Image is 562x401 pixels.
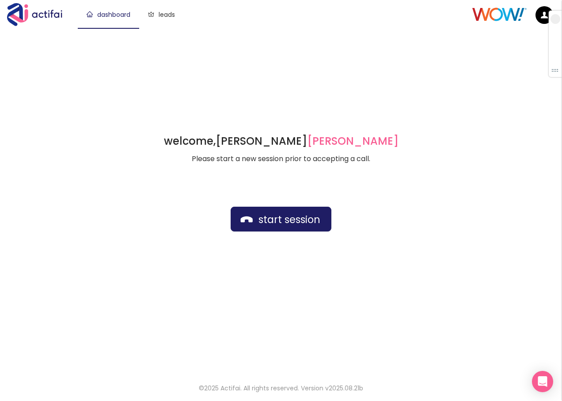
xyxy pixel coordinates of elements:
div: Open Intercom Messenger [532,371,553,392]
img: Actifai Logo [7,3,71,26]
strong: [PERSON_NAME] [216,134,399,148]
h1: welcome, [164,134,399,148]
img: default.png [535,6,553,24]
a: dashboard [87,10,130,19]
button: start session [231,207,331,231]
span: [PERSON_NAME] [307,134,399,148]
a: leads [148,10,175,19]
p: Please start a new session prior to accepting a call. [164,154,399,164]
img: Client Logo [472,8,527,21]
